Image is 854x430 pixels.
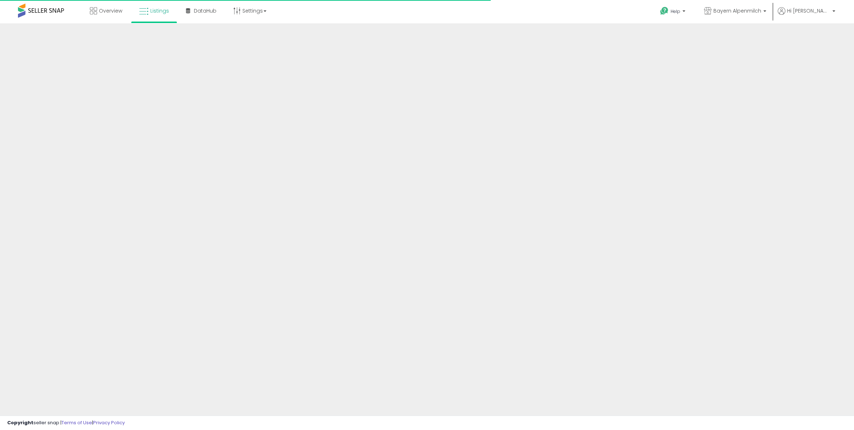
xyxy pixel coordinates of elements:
[150,7,169,14] span: Listings
[660,6,669,15] i: Get Help
[654,1,693,23] a: Help
[194,7,216,14] span: DataHub
[99,7,122,14] span: Overview
[713,7,761,14] span: Bayern Alpenmilch
[671,8,680,14] span: Help
[778,7,835,23] a: Hi [PERSON_NAME]
[787,7,830,14] span: Hi [PERSON_NAME]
